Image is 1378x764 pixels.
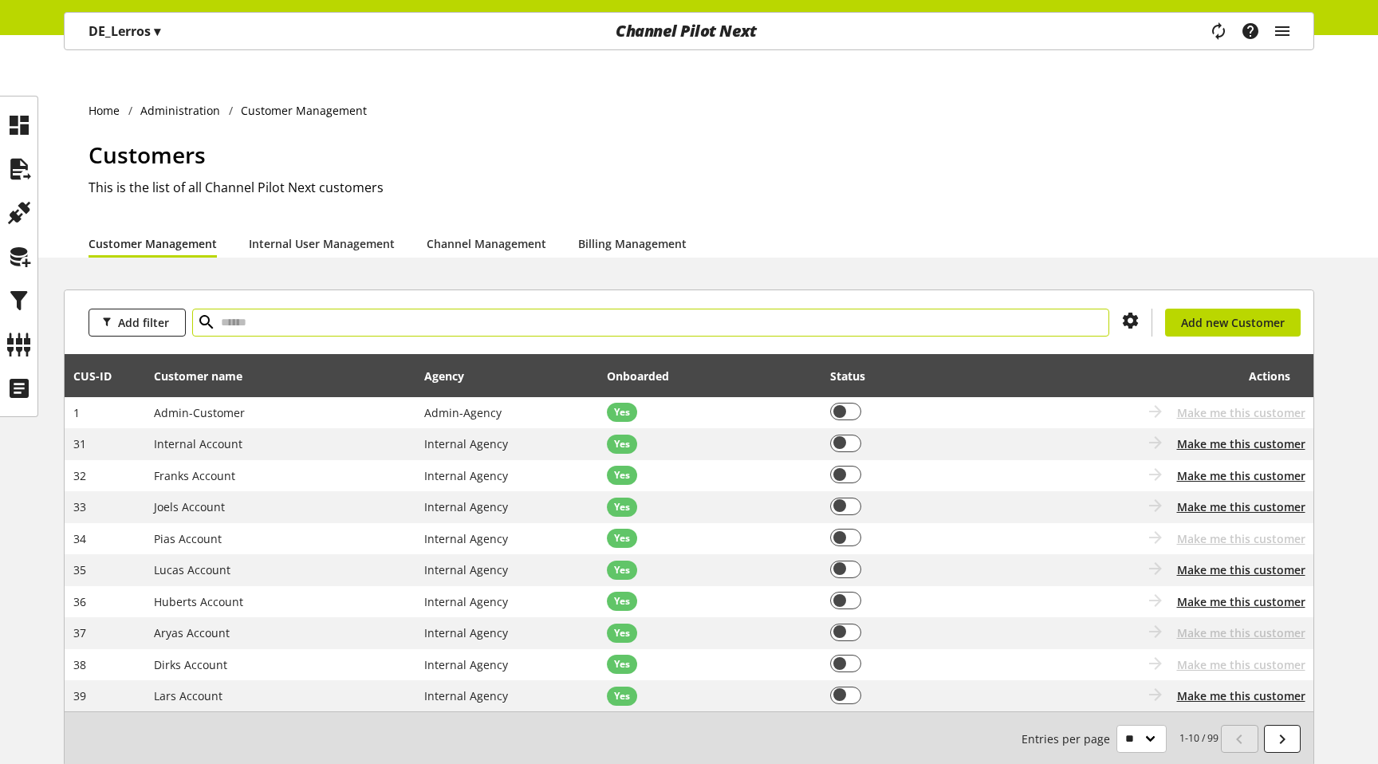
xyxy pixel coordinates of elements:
[614,468,630,482] span: Yes
[830,368,881,384] div: Status
[154,468,235,483] span: Franks Account
[614,594,630,608] span: Yes
[614,500,630,514] span: Yes
[1022,731,1116,747] span: Entries per page
[73,468,86,483] span: 32
[154,531,222,546] span: Pias Account
[73,499,86,514] span: 33
[73,657,86,672] span: 38
[424,688,508,703] span: Internal Agency
[1181,314,1285,331] span: Add new Customer
[154,657,227,672] span: Dirks Account
[154,688,222,703] span: Lars Account
[614,689,630,703] span: Yes
[1177,435,1305,452] button: Make me this customer
[427,235,546,252] a: Channel Management
[1177,656,1305,673] span: Make me this customer
[1177,498,1305,515] button: Make me this customer
[424,405,502,420] span: Admin-Agency
[154,368,258,384] div: Customer name
[73,405,80,420] span: 1
[73,368,128,384] div: CUS-⁠ID
[424,499,508,514] span: Internal Agency
[424,368,480,384] div: Agency
[89,178,1314,197] h2: This is the list of all Channel Pilot Next customers
[89,102,128,119] a: Home
[614,626,630,640] span: Yes
[614,563,630,577] span: Yes
[1177,404,1305,421] span: Make me this customer
[1165,309,1301,337] a: Add new Customer
[154,594,243,609] span: Huberts Account
[73,531,86,546] span: 34
[424,625,508,640] span: Internal Agency
[154,22,160,40] span: ▾
[578,235,687,252] a: Billing Management
[1004,360,1289,392] div: Actions
[89,235,217,252] a: Customer Management
[424,468,508,483] span: Internal Agency
[424,436,508,451] span: Internal Agency
[607,368,685,384] div: Onboarded
[1022,725,1219,753] small: 1-10 / 99
[73,436,86,451] span: 31
[614,657,630,671] span: Yes
[118,314,169,331] span: Add filter
[1177,467,1305,484] button: Make me this customer
[73,594,86,609] span: 36
[424,594,508,609] span: Internal Agency
[73,562,86,577] span: 35
[73,625,86,640] span: 37
[89,140,206,170] span: Customers
[249,235,395,252] a: Internal User Management
[614,437,630,451] span: Yes
[1177,530,1305,547] span: Make me this customer
[614,405,630,419] span: Yes
[154,625,230,640] span: Aryas Account
[1177,624,1305,641] span: Make me this customer
[64,12,1314,50] nav: main navigation
[1177,687,1305,704] button: Make me this customer
[1177,593,1305,610] button: Make me this customer
[424,562,508,577] span: Internal Agency
[132,102,229,119] a: Administration
[89,22,160,41] p: DE_Lerros
[154,436,242,451] span: Internal Account
[614,531,630,545] span: Yes
[89,309,186,337] button: Add filter
[424,531,508,546] span: Internal Agency
[154,499,225,514] span: Joels Account
[154,405,245,420] span: Admin-Customer
[154,562,230,577] span: Lucas Account
[73,688,86,703] span: 39
[424,657,508,672] span: Internal Agency
[1177,561,1305,578] button: Make me this customer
